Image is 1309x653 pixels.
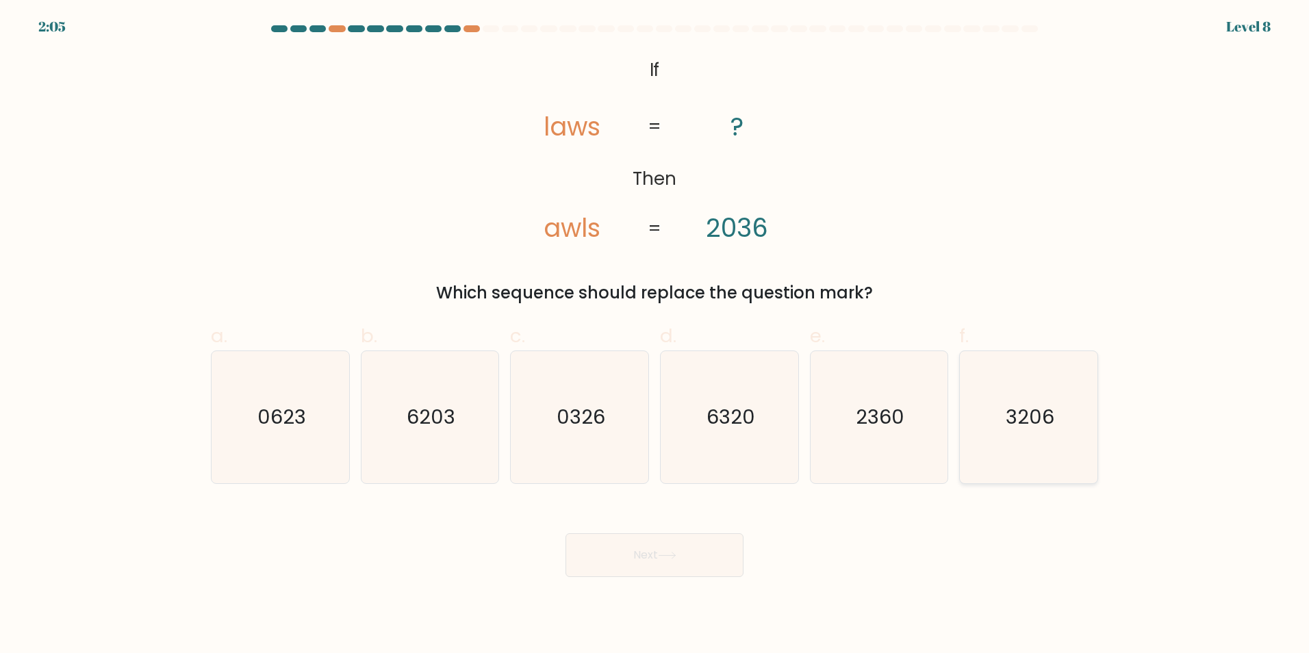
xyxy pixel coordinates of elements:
[648,216,661,241] tspan: =
[706,211,768,246] tspan: 2036
[211,322,227,349] span: a.
[557,403,605,431] text: 0326
[510,322,525,349] span: c.
[959,322,969,349] span: f.
[544,109,600,144] tspan: laws
[361,322,377,349] span: b.
[730,109,744,144] tspan: ?
[649,57,659,82] tspan: If
[660,322,676,349] span: d.
[38,16,66,37] div: 2:05
[633,166,676,191] tspan: Then
[707,403,755,431] text: 6320
[219,281,1090,305] div: Which sequence should replace the question mark?
[648,115,661,140] tspan: =
[856,403,904,431] text: 2360
[810,322,825,349] span: e.
[1006,403,1054,431] text: 3206
[257,403,306,431] text: 0623
[544,210,600,246] tspan: awls
[496,52,814,248] svg: @import url('[URL][DOMAIN_NAME]);
[1226,16,1271,37] div: Level 8
[565,533,744,577] button: Next
[407,403,455,431] text: 6203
